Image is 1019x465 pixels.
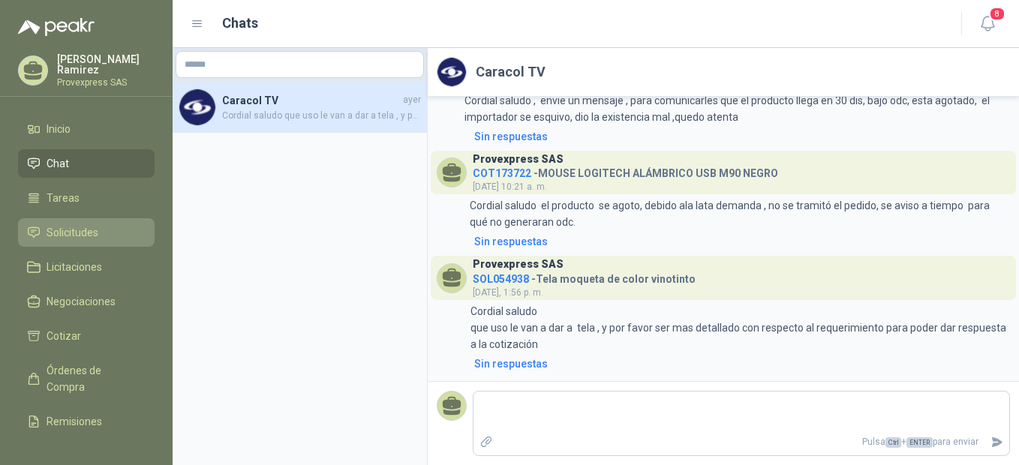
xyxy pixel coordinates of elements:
span: Ctrl [885,437,901,448]
p: Pulsa + para enviar [499,429,985,455]
p: [PERSON_NAME] Ramirez [57,54,155,75]
h1: Chats [222,13,258,34]
a: Órdenes de Compra [18,356,155,401]
a: Chat [18,149,155,178]
a: Licitaciones [18,253,155,281]
img: Company Logo [437,58,466,86]
span: Órdenes de Compra [47,362,140,395]
div: Sin respuestas [474,128,548,145]
span: Tareas [47,190,80,206]
div: Sin respuestas [474,355,548,372]
span: ENTER [906,437,933,448]
h3: Provexpress SAS [473,155,564,163]
span: Cotizar [47,328,81,344]
span: Licitaciones [47,259,102,275]
img: Logo peakr [18,18,95,36]
p: Cordial saludo el producto se agoto, debido ala lata demanda , no se tramitó el pedido, se aviso ... [470,197,1010,230]
a: Sin respuestas [471,128,1010,145]
button: 8 [974,10,1001,37]
div: Sin respuestas [474,233,548,250]
a: Inicio [18,115,155,143]
p: Provexpress SAS [57,78,155,87]
a: Cotizar [18,322,155,350]
a: Solicitudes [18,218,155,247]
span: Chat [47,155,69,172]
p: Cordial saludo que uso le van a dar a tela , y por favor ser mas detallado con respecto al requer... [470,303,1010,352]
span: Remisiones [47,413,102,430]
h2: Caracol TV [476,61,546,82]
a: Company LogoCaracol TVayerCordial saludo que uso le van a dar a tela , y por favor ser mas detall... [173,82,427,133]
a: Negociaciones [18,287,155,316]
label: Adjuntar archivos [473,429,499,455]
h4: Caracol TV [222,92,400,109]
span: 8 [989,7,1005,21]
a: Sin respuestas [471,355,1010,372]
h4: - Tela moqueta de color vinotinto [473,269,696,283]
span: Solicitudes [47,224,98,241]
h3: Provexpress SAS [473,260,564,268]
a: Tareas [18,184,155,212]
h4: - MOUSE LOGITECH ALÁMBRICO USB M90 NEGRO [473,163,778,178]
span: Inicio [47,121,71,137]
a: Sin respuestas [471,233,1010,250]
p: Cordial saludo , envie un mensaje , para comunicarles que el producto llega en 30 dis, bajo odc, ... [464,92,1010,125]
span: [DATE] 10:21 a. m. [473,181,547,192]
a: Remisiones [18,407,155,436]
span: COT173722 [473,167,531,179]
span: ayer [403,93,421,107]
span: Negociaciones [47,293,116,310]
button: Enviar [984,429,1009,455]
img: Company Logo [179,89,215,125]
span: Cordial saludo que uso le van a dar a tela , y por favor ser mas detallado con respecto al requer... [222,109,421,123]
span: SOL054938 [473,273,529,285]
span: [DATE], 1:56 p. m. [473,287,543,298]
